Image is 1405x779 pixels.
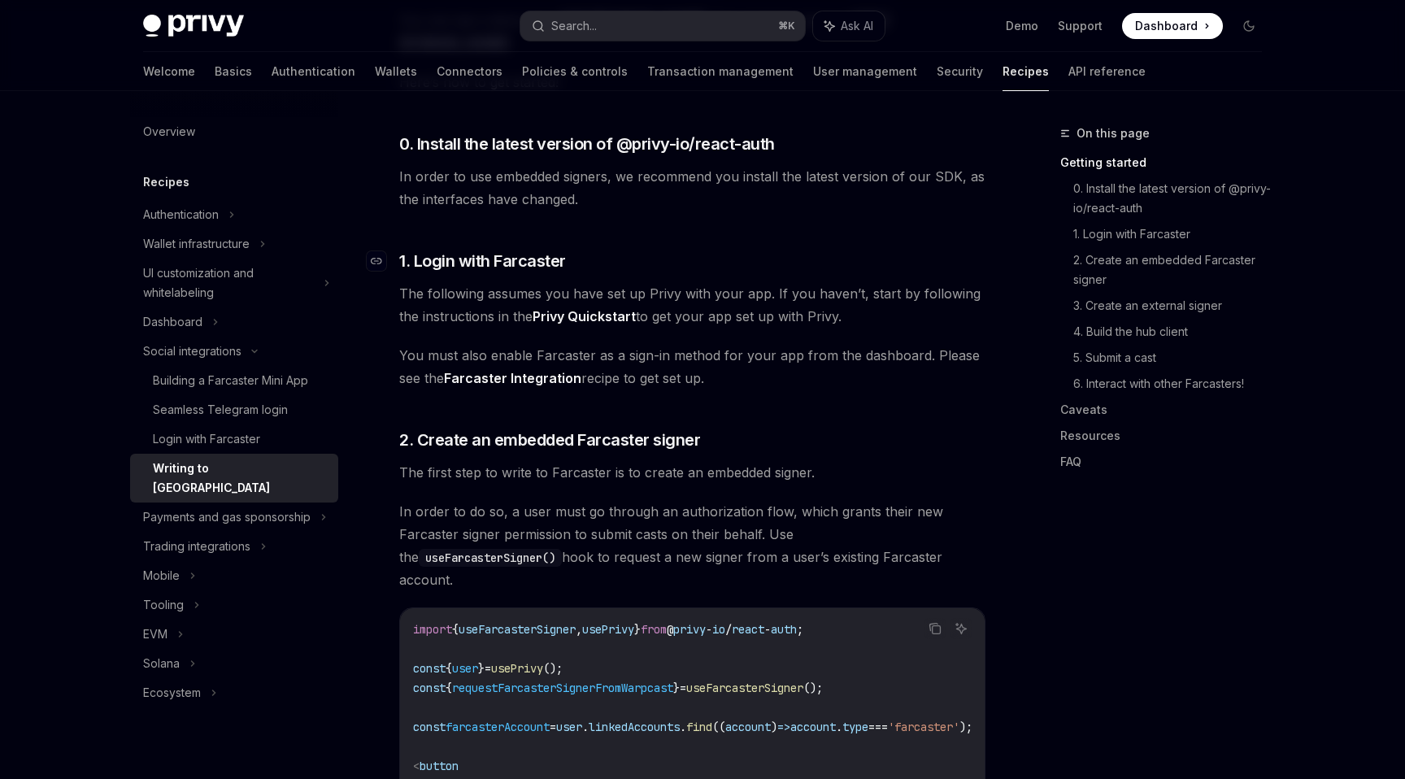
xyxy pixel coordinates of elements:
div: Tooling [143,595,184,615]
a: Privy Quickstart [533,308,636,325]
strong: Privy Quickstart [533,308,636,324]
div: Solana [143,654,180,673]
span: < [413,759,420,773]
span: useFarcasterSigner [686,681,803,695]
span: (); [543,661,563,676]
a: Overview [130,117,338,146]
button: Copy the contents from the code block [924,618,946,639]
div: Login with Farcaster [153,429,260,449]
span: === [868,720,888,734]
div: EVM [143,625,167,644]
a: User management [813,52,917,91]
strong: Farcaster Integration [444,370,581,386]
div: Overview [143,122,195,141]
span: { [446,661,452,676]
span: account [725,720,771,734]
span: / [725,622,732,637]
span: farcasterAccount [446,720,550,734]
a: Connectors [437,52,502,91]
a: Wallets [375,52,417,91]
span: } [673,681,680,695]
a: Security [937,52,983,91]
a: 6. Interact with other Farcasters! [1073,371,1275,397]
button: Toggle dark mode [1236,13,1262,39]
div: Building a Farcaster Mini App [153,371,308,390]
span: button [420,759,459,773]
span: Dashboard [1135,18,1198,34]
a: 2. Create an embedded Farcaster signer [1073,247,1275,293]
span: ; [797,622,803,637]
span: user [556,720,582,734]
span: import [413,622,452,637]
span: useFarcasterSigner [459,622,576,637]
a: Seamless Telegram login [130,395,338,424]
div: Search... [551,16,597,36]
span: 0. Install the latest version of @privy-io/react-auth [399,133,775,155]
span: account [790,720,836,734]
a: Support [1058,18,1103,34]
a: 5. Submit a cast [1073,345,1275,371]
span: ⌘ K [778,20,795,33]
span: , [576,622,582,637]
span: find [686,720,712,734]
span: - [764,622,771,637]
a: Transaction management [647,52,794,91]
a: FAQ [1060,449,1275,475]
span: requestFarcasterSignerFromWarpcast [452,681,673,695]
a: Welcome [143,52,195,91]
div: Mobile [143,566,180,585]
span: (); [803,681,823,695]
span: io [712,622,725,637]
a: Dashboard [1122,13,1223,39]
a: Basics [215,52,252,91]
a: 0. Install the latest version of @privy-io/react-auth [1073,176,1275,221]
div: Writing to [GEOGRAPHIC_DATA] [153,459,328,498]
span: Ask AI [841,18,873,34]
a: Farcaster Integration [444,370,581,387]
span: ) [771,720,777,734]
a: Building a Farcaster Mini App [130,366,338,395]
a: Policies & controls [522,52,628,91]
a: Resources [1060,423,1275,449]
img: dark logo [143,15,244,37]
span: usePrivy [491,661,543,676]
div: Trading integrations [143,537,250,556]
span: In order to use embedded signers, we recommend you install the latest version of our SDK, as the ... [399,165,985,211]
span: const [413,720,446,734]
span: const [413,661,446,676]
span: } [634,622,641,637]
span: } [478,661,485,676]
span: linkedAccounts [589,720,680,734]
a: Navigate to header [367,250,399,272]
a: Writing to [GEOGRAPHIC_DATA] [130,454,338,503]
span: => [777,720,790,734]
a: API reference [1068,52,1146,91]
span: usePrivy [582,622,634,637]
span: . [836,720,842,734]
span: { [446,681,452,695]
div: Payments and gas sponsorship [143,507,311,527]
div: UI customization and whitelabeling [143,263,314,302]
h5: Recipes [143,172,189,192]
span: 'farcaster' [888,720,959,734]
span: const [413,681,446,695]
span: = [550,720,556,734]
a: Login with Farcaster [130,424,338,454]
span: The following assumes you have set up Privy with your app. If you haven’t, start by following the... [399,282,985,328]
a: Getting started [1060,150,1275,176]
div: Authentication [143,205,219,224]
span: . [680,720,686,734]
span: - [706,622,712,637]
span: In order to do so, a user must go through an authorization flow, which grants their new Farcaster... [399,500,985,591]
span: user [452,661,478,676]
span: You must also enable Farcaster as a sign-in method for your app from the dashboard. Please see th... [399,344,985,389]
a: 3. Create an external signer [1073,293,1275,319]
span: On this page [1077,124,1150,143]
span: type [842,720,868,734]
a: Authentication [272,52,355,91]
span: react [732,622,764,637]
a: Caveats [1060,397,1275,423]
span: = [680,681,686,695]
span: (( [712,720,725,734]
span: . [582,720,589,734]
